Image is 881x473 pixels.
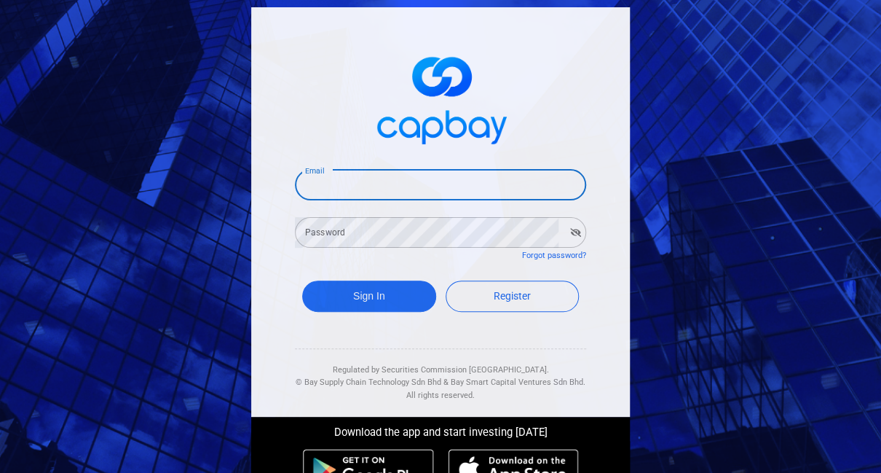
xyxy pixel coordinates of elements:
span: Register [494,290,531,302]
div: Download the app and start investing [DATE] [240,417,641,442]
div: Regulated by Securities Commission [GEOGRAPHIC_DATA]. & All rights reserved. [295,349,586,402]
button: Sign In [302,281,436,312]
a: Forgot password? [522,251,586,260]
a: Register [446,281,580,312]
span: Bay Smart Capital Ventures Sdn Bhd. [451,378,585,387]
img: logo [368,44,513,152]
label: Email [305,165,324,176]
span: © Bay Supply Chain Technology Sdn Bhd [296,378,441,387]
